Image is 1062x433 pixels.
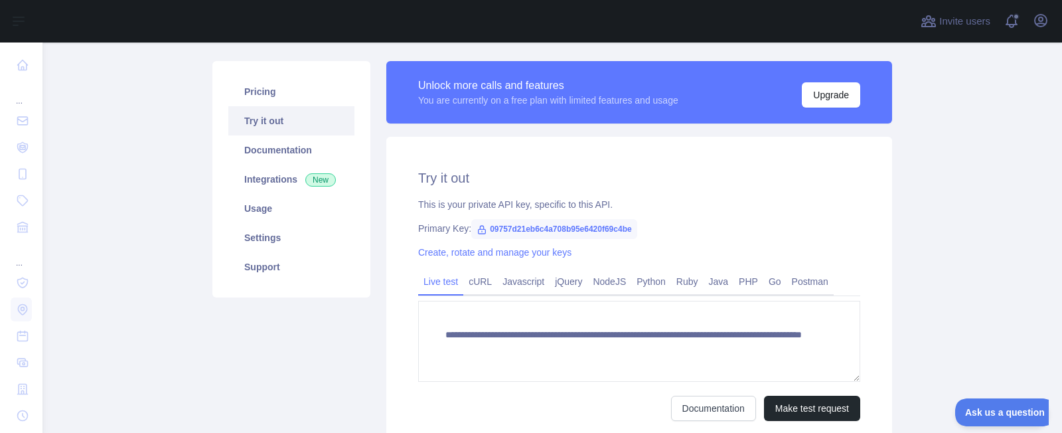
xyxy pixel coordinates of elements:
button: Invite users [918,11,993,32]
div: Primary Key: [418,222,860,235]
h2: Try it out [418,169,860,187]
a: Go [763,271,787,292]
a: cURL [463,271,497,292]
a: Create, rotate and manage your keys [418,247,571,258]
a: Integrations New [228,165,354,194]
a: jQuery [550,271,587,292]
a: Usage [228,194,354,223]
a: Documentation [228,135,354,165]
span: 09757d21eb6c4a708b95e6420f69c4be [471,219,637,239]
a: PHP [733,271,763,292]
div: This is your private API key, specific to this API. [418,198,860,211]
a: NodeJS [587,271,631,292]
div: Unlock more calls and features [418,78,678,94]
button: Upgrade [802,82,860,108]
span: New [305,173,336,187]
div: ... [11,80,32,106]
a: Javascript [497,271,550,292]
div: You are currently on a free plan with limited features and usage [418,94,678,107]
a: Postman [787,271,834,292]
button: Make test request [764,396,860,421]
a: Documentation [671,396,756,421]
a: Pricing [228,77,354,106]
div: ... [11,242,32,268]
a: Support [228,252,354,282]
a: Live test [418,271,463,292]
a: Try it out [228,106,354,135]
iframe: Toggle Customer Support [955,398,1049,426]
a: Java [704,271,734,292]
span: Invite users [939,14,990,29]
a: Python [631,271,671,292]
a: Settings [228,223,354,252]
a: Ruby [671,271,704,292]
